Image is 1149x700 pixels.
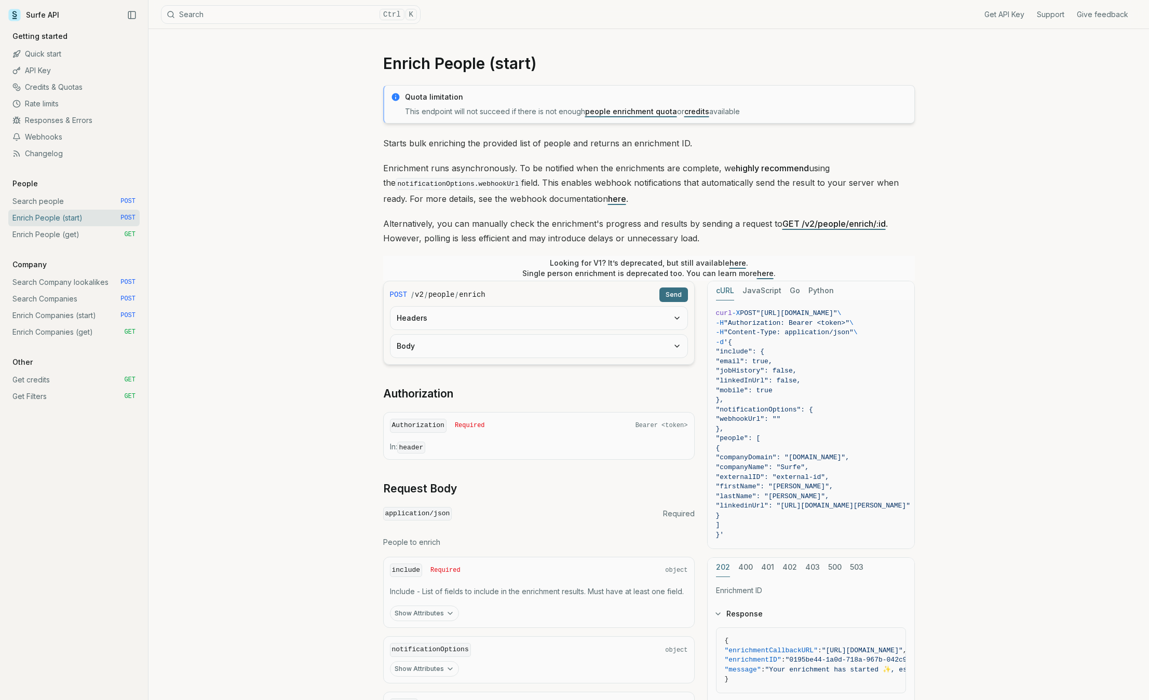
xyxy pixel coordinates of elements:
[761,666,765,674] span: :
[716,415,781,423] span: "webhookUrl": ""
[8,31,72,42] p: Getting started
[716,281,734,300] button: cURL
[383,54,915,73] h1: Enrich People (start)
[8,274,140,291] a: Search Company lookalikes POST
[984,9,1024,20] a: Get API Key
[415,290,424,300] code: v2
[716,328,724,336] span: -H
[742,281,781,300] button: JavaScript
[716,358,773,365] span: "email": true,
[380,9,404,20] kbd: Ctrl
[455,290,458,300] span: /
[850,558,863,577] button: 503
[124,230,136,239] span: GET
[390,586,688,597] p: Include - List of fields to include in the enrichment results. Must have at least one field.
[405,92,908,102] p: Quota limitation
[724,338,732,346] span: '{
[120,214,136,222] span: POST
[8,112,140,129] a: Responses & Errors
[390,661,459,677] button: Show Attributes
[430,566,461,574] span: Required
[383,482,457,496] a: Request Body
[8,62,140,79] a: API Key
[716,483,833,490] span: "firstName": "[PERSON_NAME]",
[822,647,903,654] span: "[URL][DOMAIN_NAME]"
[665,646,687,654] span: object
[716,434,761,442] span: "people": [
[837,309,842,317] span: \
[390,307,687,330] button: Headers
[383,136,915,150] p: Starts bulk enriching the provided list of people and returns an enrichment ID.
[383,387,453,401] a: Authorization
[161,5,421,24] button: SearchCtrlK
[390,335,687,358] button: Body
[124,376,136,384] span: GET
[405,106,908,117] p: This endpoint will not succeed if there is not enough or available
[716,473,829,481] span: "externalID": "external-id",
[805,558,820,577] button: 403
[8,79,140,95] a: Credits & Quotas
[708,600,914,627] button: Response
[8,179,42,189] p: People
[782,558,797,577] button: 402
[383,161,915,206] p: Enrichment runs asynchronously. To be notified when the enrichments are complete, we using the fi...
[725,637,729,644] span: {
[383,216,915,245] p: Alternatively, you can manually check the enrichment's progress and results by sending a request ...
[716,425,724,433] span: },
[383,537,695,547] p: People to enrich
[716,463,809,471] span: "companyName": "Surfe",
[724,319,849,327] span: "Authorization: Bearer <token>"
[397,442,426,454] code: header
[659,287,688,302] button: Send
[716,492,829,500] span: "lastName": "[PERSON_NAME]",
[828,558,842,577] button: 500
[8,324,140,340] a: Enrich Companies (get) GET
[716,396,724,404] span: },
[716,521,720,529] span: ]
[716,444,720,452] span: {
[120,197,136,205] span: POST
[665,566,687,574] span: object
[383,507,452,521] code: application/json
[390,606,459,621] button: Show Attributes
[8,226,140,243] a: Enrich People (get) GET
[663,509,695,519] span: Required
[8,307,140,324] a: Enrich Companies (start) POST
[725,656,781,664] span: "enrichmentID"
[8,193,140,210] a: Search people POST
[724,328,854,336] span: "Content-Type: application/json"
[390,419,447,433] code: Authorization
[716,309,732,317] span: curl
[390,564,423,578] code: include
[8,46,140,62] a: Quick start
[8,357,37,367] p: Other
[120,311,136,320] span: POST
[790,281,800,300] button: Go
[738,558,753,577] button: 400
[716,387,773,394] span: "mobile": true
[849,319,854,327] span: \
[120,278,136,286] span: POST
[405,9,417,20] kbd: K
[808,281,834,300] button: Python
[390,290,408,300] span: POST
[522,258,776,279] p: Looking for V1? It’s deprecated, but still available . Single person enrichment is deprecated too...
[585,107,677,116] a: people enrichment quota
[8,145,140,162] a: Changelog
[740,309,756,317] span: POST
[8,129,140,145] a: Webhooks
[684,107,709,116] a: credits
[782,218,886,229] a: GET /v2/people/enrich/:id
[636,421,688,430] span: Bearer <token>
[716,454,849,461] span: "companyDomain": "[DOMAIN_NAME]",
[903,647,907,654] span: ,
[124,7,140,23] button: Collapse Sidebar
[729,258,746,267] a: here
[716,338,724,346] span: -d
[428,290,454,300] code: people
[716,367,797,375] span: "jobHistory": false,
[716,531,724,539] span: }'
[725,675,729,683] span: }
[756,309,837,317] span: "[URL][DOMAIN_NAME]"
[8,95,140,112] a: Rate limits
